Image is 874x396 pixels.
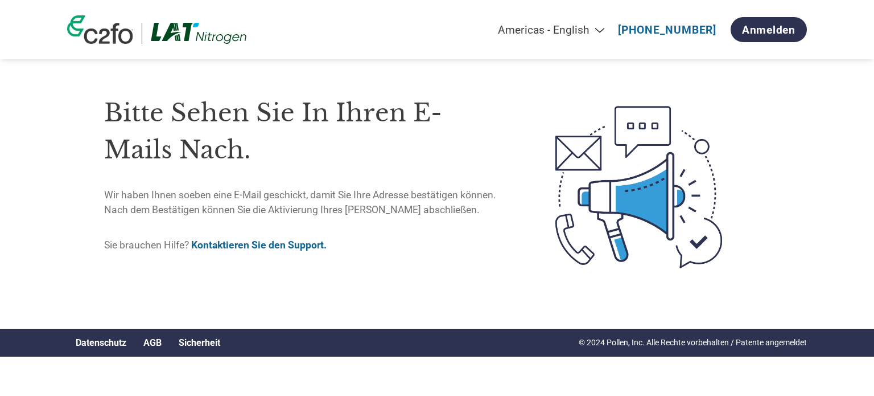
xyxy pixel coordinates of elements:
[151,23,246,44] img: LAT Nitrogen
[104,238,508,252] p: Sie brauchen Hilfe?
[731,17,807,42] a: Anmelden
[579,337,807,349] p: © 2024 Pollen, Inc. Alle Rechte vorbehalten / Patente angemeldet
[76,337,126,348] a: Datenschutz
[179,337,220,348] a: Sicherheit
[104,95,508,168] h1: Bitte sehen Sie in Ihren E-Mails nach.
[191,239,327,251] a: Kontaktieren Sie den Support.
[104,187,508,218] p: Wir haben Ihnen soeben eine E-Mail geschickt, damit Sie Ihre Adresse bestätigen können. Nach dem ...
[618,23,716,36] a: [PHONE_NUMBER]
[508,85,770,288] img: open-email
[67,15,133,44] img: c2fo logo
[143,337,162,348] a: AGB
